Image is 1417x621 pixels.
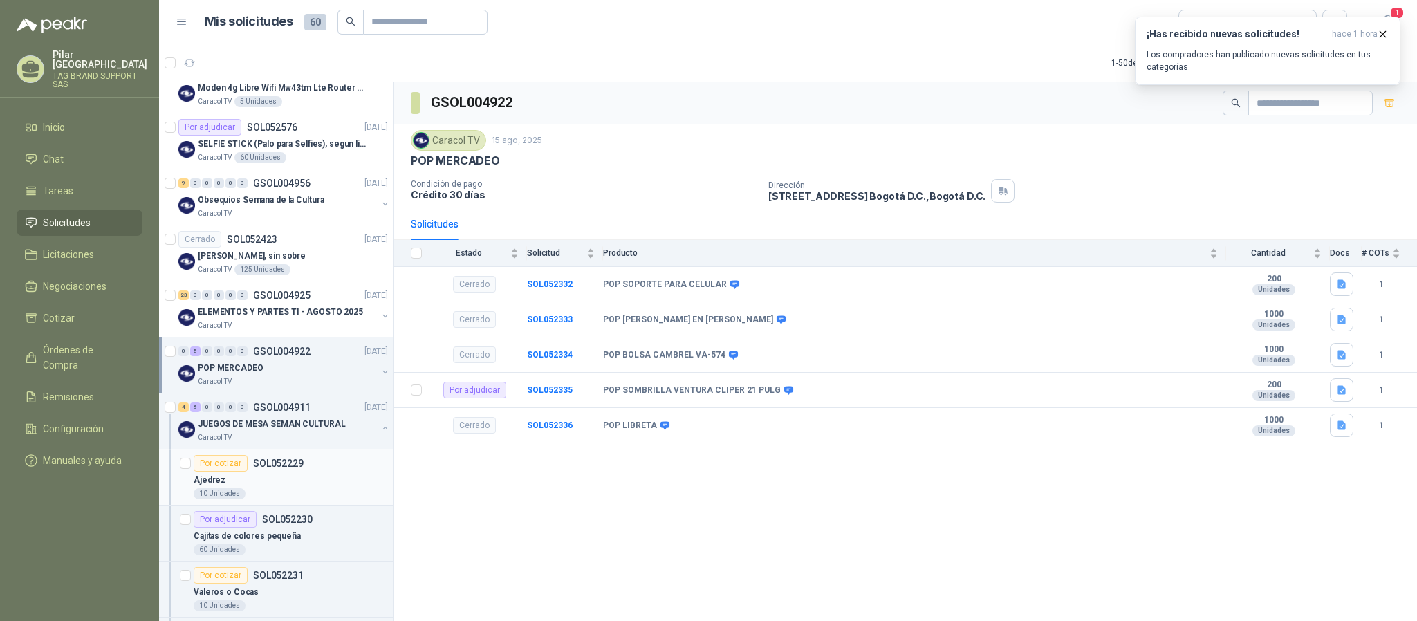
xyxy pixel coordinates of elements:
[198,264,232,275] p: Caracol TV
[17,17,87,33] img: Logo peakr
[262,515,313,524] p: SOL052230
[202,290,212,300] div: 0
[17,146,142,172] a: Chat
[198,194,324,207] p: Obsequios Semana de la Cultura
[253,571,304,580] p: SOL052231
[159,562,393,618] a: Por cotizarSOL052231Valeros o Cocas10 Unidades
[603,240,1226,267] th: Producto
[214,346,224,356] div: 0
[178,421,195,438] img: Company Logo
[43,151,64,167] span: Chat
[237,346,248,356] div: 0
[159,57,393,113] a: CerradoSOL052584[DATE] Company LogoModen 4g Libre Wifi Mw43tm Lte Router Móvil Internet 5ghzCarac...
[194,530,301,543] p: Cajitas de colores pequeña
[1111,52,1196,74] div: 1 - 50 de 147
[1226,309,1322,320] b: 1000
[364,233,388,246] p: [DATE]
[1135,17,1400,85] button: ¡Has recibido nuevas solicitudes!hace 1 hora Los compradores han publicado nuevas solicitudes en ...
[527,248,584,258] span: Solicitud
[411,189,757,201] p: Crédito 30 días
[364,345,388,358] p: [DATE]
[527,420,573,430] b: SOL052336
[17,384,142,410] a: Remisiones
[43,389,94,405] span: Remisiones
[603,385,781,396] b: POP SOMBRILLA VENTURA CLIPER 21 PULG
[17,305,142,331] a: Cotizar
[225,402,236,412] div: 0
[178,85,195,102] img: Company Logo
[17,447,142,474] a: Manuales y ayuda
[411,130,486,151] div: Caracol TV
[527,279,573,289] a: SOL052332
[178,309,195,326] img: Company Logo
[364,401,388,414] p: [DATE]
[178,399,391,443] a: 4 6 0 0 0 0 GSOL004911[DATE] Company LogoJUEGOS DE MESA SEMAN CULTURALCaracol TV
[527,315,573,324] a: SOL052333
[234,152,286,163] div: 60 Unidades
[205,12,293,32] h1: Mis solicitudes
[411,179,757,189] p: Condición de pago
[17,416,142,442] a: Configuración
[527,350,573,360] a: SOL052334
[17,114,142,140] a: Inicio
[527,385,573,395] a: SOL052335
[1252,319,1295,331] div: Unidades
[234,96,282,107] div: 5 Unidades
[453,346,496,363] div: Cerrado
[190,402,201,412] div: 6
[198,418,346,431] p: JUEGOS DE MESA SEMAN CULTURAL
[1226,380,1322,391] b: 200
[603,350,725,361] b: POP BOLSA CAMBREL VA-574
[194,600,246,611] div: 10 Unidades
[194,586,259,599] p: Valeros o Cocas
[178,141,195,158] img: Company Logo
[253,346,311,356] p: GSOL004922
[178,253,195,270] img: Company Logo
[53,72,147,89] p: TAG BRAND SUPPORT SAS
[214,290,224,300] div: 0
[253,458,304,468] p: SOL052229
[1226,248,1311,258] span: Cantidad
[253,178,311,188] p: GSOL004956
[198,82,370,95] p: Moden 4g Libre Wifi Mw43tm Lte Router Móvil Internet 5ghz
[1187,15,1216,30] div: Todas
[178,175,391,219] a: 9 0 0 0 0 0 GSOL004956[DATE] Company LogoObsequios Semana de la CulturaCaracol TV
[178,178,189,188] div: 9
[253,402,311,412] p: GSOL004911
[202,178,212,188] div: 0
[178,290,189,300] div: 23
[225,290,236,300] div: 0
[178,365,195,382] img: Company Logo
[237,178,248,188] div: 0
[190,178,201,188] div: 0
[159,113,393,169] a: Por adjudicarSOL052576[DATE] Company LogoSELFIE STICK (Palo para Selfies), segun link adjuntoCara...
[225,178,236,188] div: 0
[1362,278,1400,291] b: 1
[198,306,363,319] p: ELEMENTOS Y PARTES TI - AGOSTO 2025
[198,376,232,387] p: Caracol TV
[1362,240,1417,267] th: # COTs
[178,287,391,331] a: 23 0 0 0 0 0 GSOL004925[DATE] Company LogoELEMENTOS Y PARTES TI - AGOSTO 2025Caracol TV
[214,402,224,412] div: 0
[430,248,508,258] span: Estado
[492,134,542,147] p: 15 ago, 2025
[414,133,429,148] img: Company Logo
[1332,28,1378,40] span: hace 1 hora
[1226,344,1322,355] b: 1000
[198,250,306,263] p: [PERSON_NAME], sin sobre
[43,215,91,230] span: Solicitudes
[198,96,232,107] p: Caracol TV
[234,264,290,275] div: 125 Unidades
[1252,284,1295,295] div: Unidades
[227,234,277,244] p: SOL052423
[1362,384,1400,397] b: 1
[178,346,189,356] div: 0
[453,311,496,328] div: Cerrado
[17,178,142,204] a: Tareas
[247,122,297,132] p: SOL052576
[194,474,225,487] p: Ajedrez
[237,290,248,300] div: 0
[43,310,75,326] span: Cotizar
[603,279,727,290] b: POP SOPORTE PARA CELULAR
